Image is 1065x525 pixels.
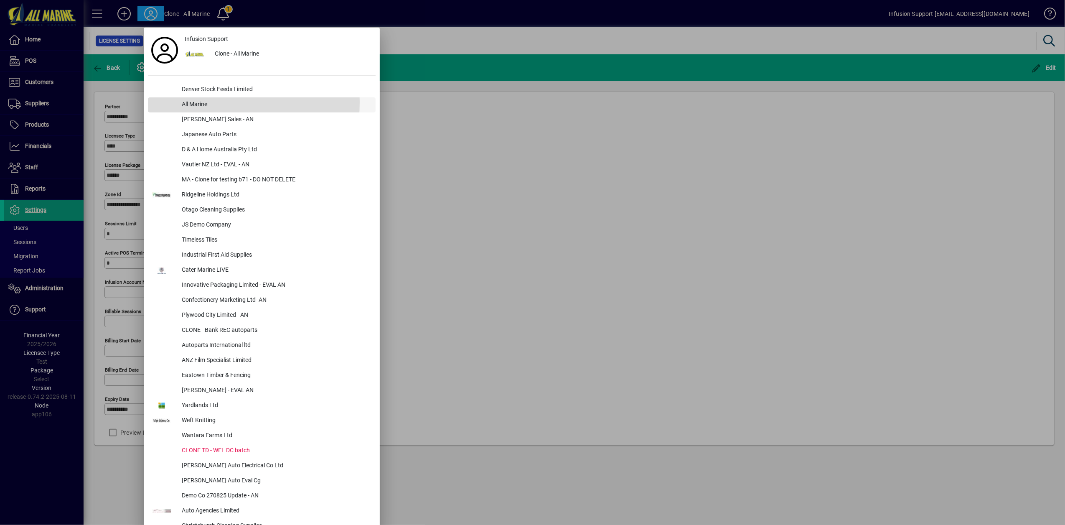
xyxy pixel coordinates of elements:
[148,338,376,353] button: Autoparts International ltd
[175,188,376,203] div: Ridgeline Holdings Ltd
[148,158,376,173] button: Vautier NZ Ltd - EVAL - AN
[148,293,376,308] button: Confectionery Marketing Ltd- AN
[148,504,376,519] button: Auto Agencies Limited
[148,263,376,278] button: Cater Marine LIVE
[175,278,376,293] div: Innovative Packaging Limited - EVAL AN
[175,127,376,143] div: Japanese Auto Parts
[148,308,376,323] button: Plywood City Limited - AN
[175,218,376,233] div: JS Demo Company
[148,383,376,398] button: [PERSON_NAME] - EVAL AN
[148,428,376,443] button: Wantara Farms Ltd
[175,158,376,173] div: Vautier NZ Ltd - EVAL - AN
[148,218,376,233] button: JS Demo Company
[175,308,376,323] div: Plywood City Limited - AN
[148,97,376,112] button: All Marine
[148,278,376,293] button: Innovative Packaging Limited - EVAL AN
[175,443,376,459] div: CLONE TD - WFL DC batch
[148,398,376,413] button: Yardlands Ltd
[175,459,376,474] div: [PERSON_NAME] Auto Electrical Co Ltd
[185,35,228,43] span: Infusion Support
[175,233,376,248] div: Timeless Tiles
[148,143,376,158] button: D & A Home Australia Pty Ltd
[175,504,376,519] div: Auto Agencies Limited
[148,188,376,203] button: Ridgeline Holdings Ltd
[148,173,376,188] button: MA - Clone for testing b71 - DO NOT DELETE
[181,47,376,62] button: Clone - All Marine
[208,47,376,62] div: Clone - All Marine
[175,112,376,127] div: [PERSON_NAME] Sales - AN
[175,368,376,383] div: Eastown Timber & Fencing
[148,368,376,383] button: Eastown Timber & Fencing
[175,173,376,188] div: MA - Clone for testing b71 - DO NOT DELETE
[175,413,376,428] div: Weft Knitting
[175,82,376,97] div: Denver Stock Feeds Limited
[175,293,376,308] div: Confectionery Marketing Ltd- AN
[175,428,376,443] div: Wantara Farms Ltd
[148,489,376,504] button: Demo Co 270825 Update - AN
[175,338,376,353] div: Autoparts International ltd
[148,248,376,263] button: Industrial First Aid Supplies
[175,97,376,112] div: All Marine
[175,353,376,368] div: ANZ Film Specialist Limited
[148,233,376,248] button: Timeless Tiles
[148,474,376,489] button: [PERSON_NAME] Auto Eval Cg
[148,443,376,459] button: CLONE TD - WFL DC batch
[175,248,376,263] div: Industrial First Aid Supplies
[175,203,376,218] div: Otago Cleaning Supplies
[175,474,376,489] div: [PERSON_NAME] Auto Eval Cg
[148,353,376,368] button: ANZ Film Specialist Limited
[148,203,376,218] button: Otago Cleaning Supplies
[175,263,376,278] div: Cater Marine LIVE
[148,413,376,428] button: Weft Knitting
[148,43,181,58] a: Profile
[181,32,376,47] a: Infusion Support
[175,489,376,504] div: Demo Co 270825 Update - AN
[148,323,376,338] button: CLONE - Bank REC autoparts
[175,323,376,338] div: CLONE - Bank REC autoparts
[175,383,376,398] div: [PERSON_NAME] - EVAL AN
[148,112,376,127] button: [PERSON_NAME] Sales - AN
[175,398,376,413] div: Yardlands Ltd
[148,459,376,474] button: [PERSON_NAME] Auto Electrical Co Ltd
[148,127,376,143] button: Japanese Auto Parts
[175,143,376,158] div: D & A Home Australia Pty Ltd
[148,82,376,97] button: Denver Stock Feeds Limited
